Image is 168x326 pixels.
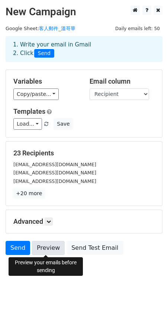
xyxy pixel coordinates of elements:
a: Send [6,241,30,255]
small: [EMAIL_ADDRESS][DOMAIN_NAME] [13,178,96,184]
h5: 23 Recipients [13,149,155,157]
small: [EMAIL_ADDRESS][DOMAIN_NAME] [13,162,96,167]
a: 客人郵件_溫哥華 [39,26,75,31]
span: Daily emails left: 50 [113,25,162,33]
span: Send [34,49,54,58]
h5: Email column [90,77,155,85]
h5: Advanced [13,217,155,226]
a: Send Test Email [67,241,123,255]
iframe: Chat Widget [131,290,168,326]
h2: New Campaign [6,6,162,18]
a: Daily emails left: 50 [113,26,162,31]
div: 1. Write your email in Gmail 2. Click [7,41,161,58]
a: Templates [13,107,45,115]
a: +20 more [13,189,45,198]
h5: Variables [13,77,78,85]
button: Save [54,118,73,130]
a: Load... [13,118,42,130]
small: Google Sheet: [6,26,75,31]
div: Preview your emails before sending [9,257,83,276]
a: Preview [32,241,65,255]
a: Copy/paste... [13,88,59,100]
small: [EMAIL_ADDRESS][DOMAIN_NAME] [13,170,96,175]
div: 聊天小工具 [131,290,168,326]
